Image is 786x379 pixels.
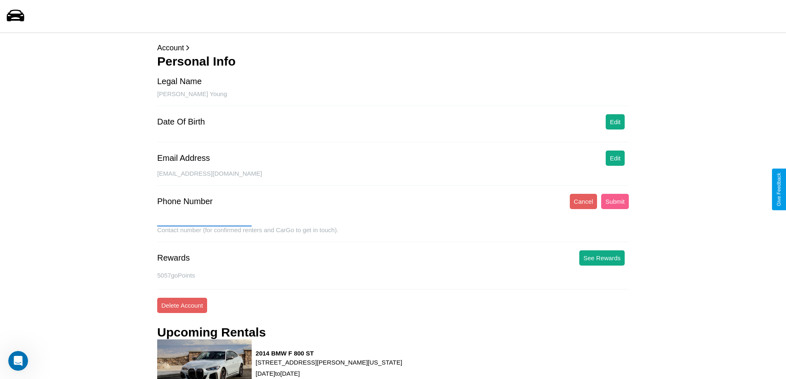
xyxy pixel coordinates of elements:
h3: Upcoming Rentals [157,325,266,339]
div: Email Address [157,153,210,163]
div: Legal Name [157,77,202,86]
p: [STREET_ADDRESS][PERSON_NAME][US_STATE] [256,357,402,368]
div: Contact number (for confirmed renters and CarGo to get in touch). [157,226,629,242]
div: Phone Number [157,197,213,206]
p: 5057 goPoints [157,270,629,281]
iframe: Intercom live chat [8,351,28,371]
div: Date Of Birth [157,117,205,127]
p: Account [157,41,629,54]
h3: Personal Info [157,54,629,68]
h3: 2014 BMW F 800 ST [256,350,402,357]
p: [DATE] to [DATE] [256,368,402,379]
button: Edit [606,151,625,166]
div: [EMAIL_ADDRESS][DOMAIN_NAME] [157,170,629,186]
div: Rewards [157,253,190,263]
div: [PERSON_NAME] Young [157,90,629,106]
button: Edit [606,114,625,129]
button: See Rewards [579,250,625,266]
button: Delete Account [157,298,207,313]
button: Cancel [570,194,597,209]
button: Submit [601,194,629,209]
div: Give Feedback [776,173,782,206]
